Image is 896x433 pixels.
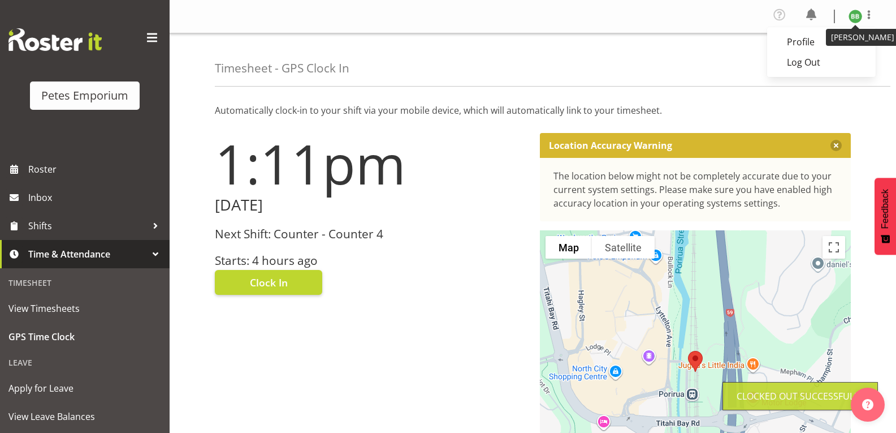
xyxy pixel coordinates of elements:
button: Clock In [215,270,322,295]
span: View Timesheets [8,300,161,317]
span: Clock In [250,275,288,290]
div: The location below might not be completely accurate due to your current system settings. Please m... [553,169,838,210]
img: Rosterit website logo [8,28,102,51]
span: Time & Attendance [28,246,147,263]
a: Log Out [767,52,876,72]
span: Shifts [28,217,147,234]
img: beena-bist9974.jpg [849,10,862,23]
span: Inbox [28,189,164,206]
p: Automatically clock-in to your shift via your mobile device, which will automatically link to you... [215,104,851,117]
button: Show street map [546,236,592,259]
button: Show satellite imagery [592,236,655,259]
span: GPS Time Clock [8,328,161,345]
div: Timesheet [3,271,167,294]
div: Leave [3,351,167,374]
button: Feedback - Show survey [875,178,896,255]
a: GPS Time Clock [3,323,167,351]
div: Clocked out Successfully [737,389,864,403]
a: Profile [767,32,876,52]
div: Petes Emporium [41,87,128,104]
h3: Starts: 4 hours ago [215,254,526,267]
h2: [DATE] [215,196,526,214]
button: Close message [830,140,842,151]
span: Feedback [880,189,890,229]
h4: Timesheet - GPS Clock In [215,62,349,75]
a: View Timesheets [3,294,167,323]
p: Location Accuracy Warning [549,140,672,151]
button: Toggle fullscreen view [823,236,845,259]
a: Apply for Leave [3,374,167,402]
span: Roster [28,161,164,178]
h1: 1:11pm [215,133,526,194]
h3: Next Shift: Counter - Counter 4 [215,228,526,241]
span: Apply for Leave [8,380,161,397]
img: help-xxl-2.png [862,399,873,410]
span: View Leave Balances [8,408,161,425]
a: View Leave Balances [3,402,167,431]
